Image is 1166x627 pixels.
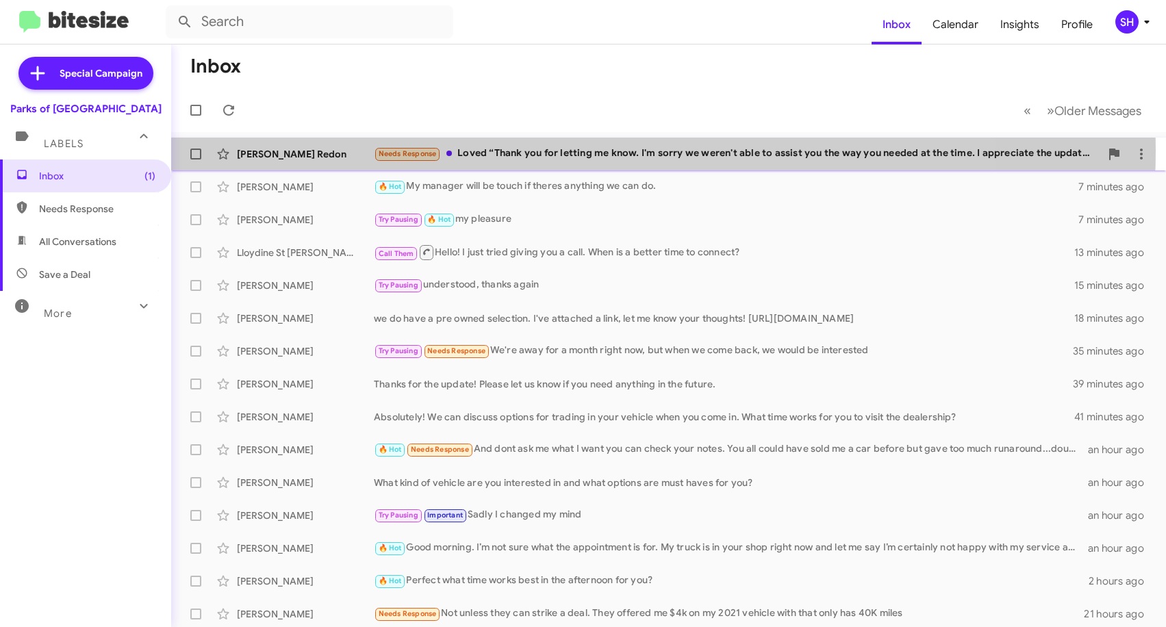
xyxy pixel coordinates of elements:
[237,311,374,325] div: [PERSON_NAME]
[374,377,1073,391] div: Thanks for the update! Please let us know if you need anything in the future.
[237,509,374,522] div: [PERSON_NAME]
[1047,102,1054,119] span: »
[379,249,414,258] span: Call Them
[44,138,84,150] span: Labels
[60,66,142,80] span: Special Campaign
[1050,5,1104,44] a: Profile
[1115,10,1139,34] div: SH
[1074,246,1155,259] div: 13 minutes ago
[1074,410,1155,424] div: 41 minutes ago
[39,235,116,248] span: All Conversations
[237,476,374,489] div: [PERSON_NAME]
[10,102,162,116] div: Parks of [GEOGRAPHIC_DATA]
[1084,607,1155,621] div: 21 hours ago
[237,279,374,292] div: [PERSON_NAME]
[374,311,1074,325] div: we do have a pre owned selection. I've attached a link, let me know your thoughts! [URL][DOMAIN_N...
[374,179,1078,194] div: My manager will be touch if theres anything we can do.
[1104,10,1151,34] button: SH
[39,202,155,216] span: Needs Response
[166,5,453,38] input: Search
[237,410,374,424] div: [PERSON_NAME]
[374,507,1088,523] div: Sadly I changed my mind
[1074,279,1155,292] div: 15 minutes ago
[379,281,418,290] span: Try Pausing
[374,540,1088,556] div: Good morning. I’m not sure what the appointment is for. My truck is in your shop right now and le...
[374,212,1078,227] div: my pleasure
[1088,476,1155,489] div: an hour ago
[237,541,374,555] div: [PERSON_NAME]
[1054,103,1141,118] span: Older Messages
[237,344,374,358] div: [PERSON_NAME]
[39,169,155,183] span: Inbox
[427,215,451,224] span: 🔥 Hot
[379,543,402,552] span: 🔥 Hot
[1073,377,1155,391] div: 39 minutes ago
[237,607,374,621] div: [PERSON_NAME]
[374,573,1089,589] div: Perfect what time works best in the afternoon for you?
[1016,97,1150,125] nav: Page navigation example
[1024,102,1031,119] span: «
[379,215,418,224] span: Try Pausing
[411,445,469,454] span: Needs Response
[144,169,155,183] span: (1)
[374,476,1088,489] div: What kind of vehicle are you interested in and what options are must haves for you?
[237,213,374,227] div: [PERSON_NAME]
[374,410,1074,424] div: Absolutely! We can discuss options for trading in your vehicle when you come in. What time works ...
[374,244,1074,261] div: Hello! I just tried giving you a call. When is a better time to connect?
[379,346,418,355] span: Try Pausing
[1078,213,1155,227] div: 7 minutes ago
[989,5,1050,44] a: Insights
[374,606,1084,622] div: Not unless they can strike a deal. They offered me $4k on my 2021 vehicle with that only has 40K ...
[18,57,153,90] a: Special Campaign
[379,149,437,158] span: Needs Response
[237,443,374,457] div: [PERSON_NAME]
[379,609,437,618] span: Needs Response
[374,277,1074,293] div: understood, thanks again
[374,442,1088,457] div: And dont ask me what I want you can check your notes. You all could have sold me a car before but...
[1088,541,1155,555] div: an hour ago
[374,343,1073,359] div: We're away for a month right now, but when we come back, we would be interested
[379,511,418,520] span: Try Pausing
[237,574,374,588] div: [PERSON_NAME]
[379,445,402,454] span: 🔥 Hot
[1089,574,1155,588] div: 2 hours ago
[190,55,241,77] h1: Inbox
[1078,180,1155,194] div: 7 minutes ago
[1088,443,1155,457] div: an hour ago
[44,307,72,320] span: More
[237,246,374,259] div: Lloydine St [PERSON_NAME]
[1088,509,1155,522] div: an hour ago
[922,5,989,44] a: Calendar
[1073,344,1155,358] div: 35 minutes ago
[237,180,374,194] div: [PERSON_NAME]
[1039,97,1150,125] button: Next
[379,182,402,191] span: 🔥 Hot
[427,346,485,355] span: Needs Response
[374,146,1100,162] div: Loved “Thank you for letting me know. I'm sorry we weren't able to assist you the way you needed ...
[379,576,402,585] span: 🔥 Hot
[237,147,374,161] div: [PERSON_NAME] Redon
[872,5,922,44] a: Inbox
[427,511,463,520] span: Important
[237,377,374,391] div: [PERSON_NAME]
[1074,311,1155,325] div: 18 minutes ago
[39,268,90,281] span: Save a Deal
[1015,97,1039,125] button: Previous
